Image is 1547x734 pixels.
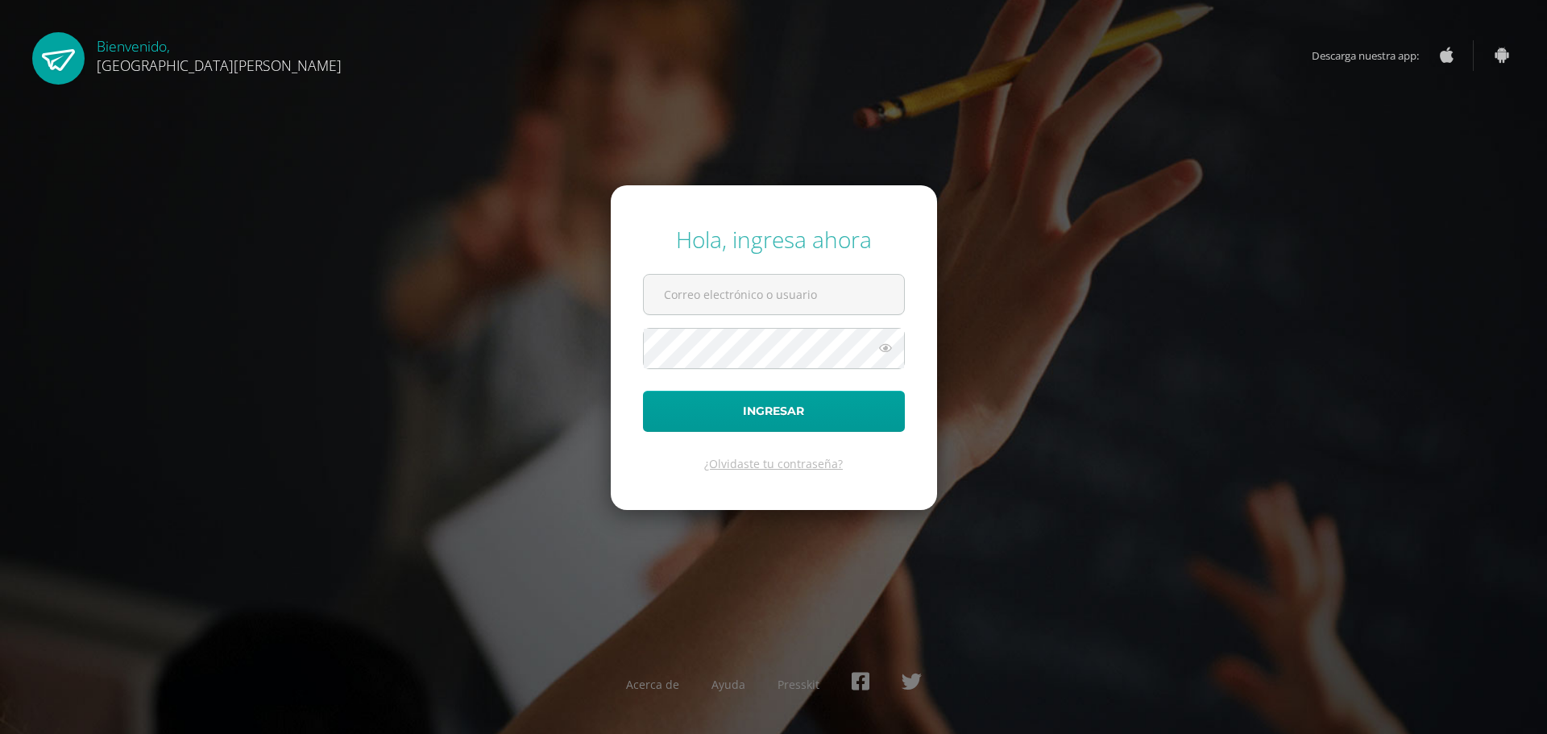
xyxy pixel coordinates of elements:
input: Correo electrónico o usuario [644,275,904,314]
a: Ayuda [711,677,745,692]
a: Presskit [778,677,819,692]
div: Bienvenido, [97,32,342,75]
div: Hola, ingresa ahora [643,224,905,255]
a: ¿Olvidaste tu contraseña? [704,456,843,471]
button: Ingresar [643,391,905,432]
a: Acerca de [626,677,679,692]
span: Descarga nuestra app: [1312,40,1435,71]
span: [GEOGRAPHIC_DATA][PERSON_NAME] [97,56,342,75]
